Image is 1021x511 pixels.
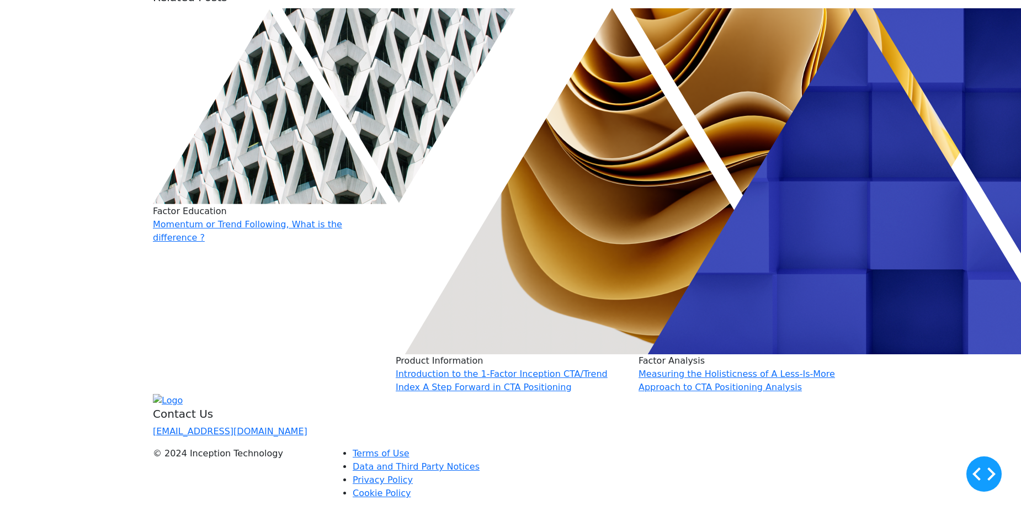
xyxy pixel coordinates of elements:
span: Factor Analysis [639,355,705,366]
a: Privacy Policy [353,475,413,485]
a: Data and Third Party Notices [353,461,480,472]
img: Logo [153,394,183,407]
h5: Contact Us [153,407,322,420]
a: Measuring the Holisticness of A Less-Is-More Approach to CTA Positioning Analysis [639,369,835,392]
span: Factor Education [153,206,227,216]
span: Product Information [396,355,483,366]
a: Cookie Policy [353,488,411,498]
a: Introduction to the 1-Factor Inception CTA/Trend Index A Step Forward in CTA Positioning [396,369,608,392]
a: [EMAIL_ADDRESS][DOMAIN_NAME] [153,426,307,437]
div: © 2024 Inception Technology [153,447,322,460]
a: Momentum or Trend Following, What is the difference ? [153,219,342,243]
a: Terms of Use [353,448,410,459]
